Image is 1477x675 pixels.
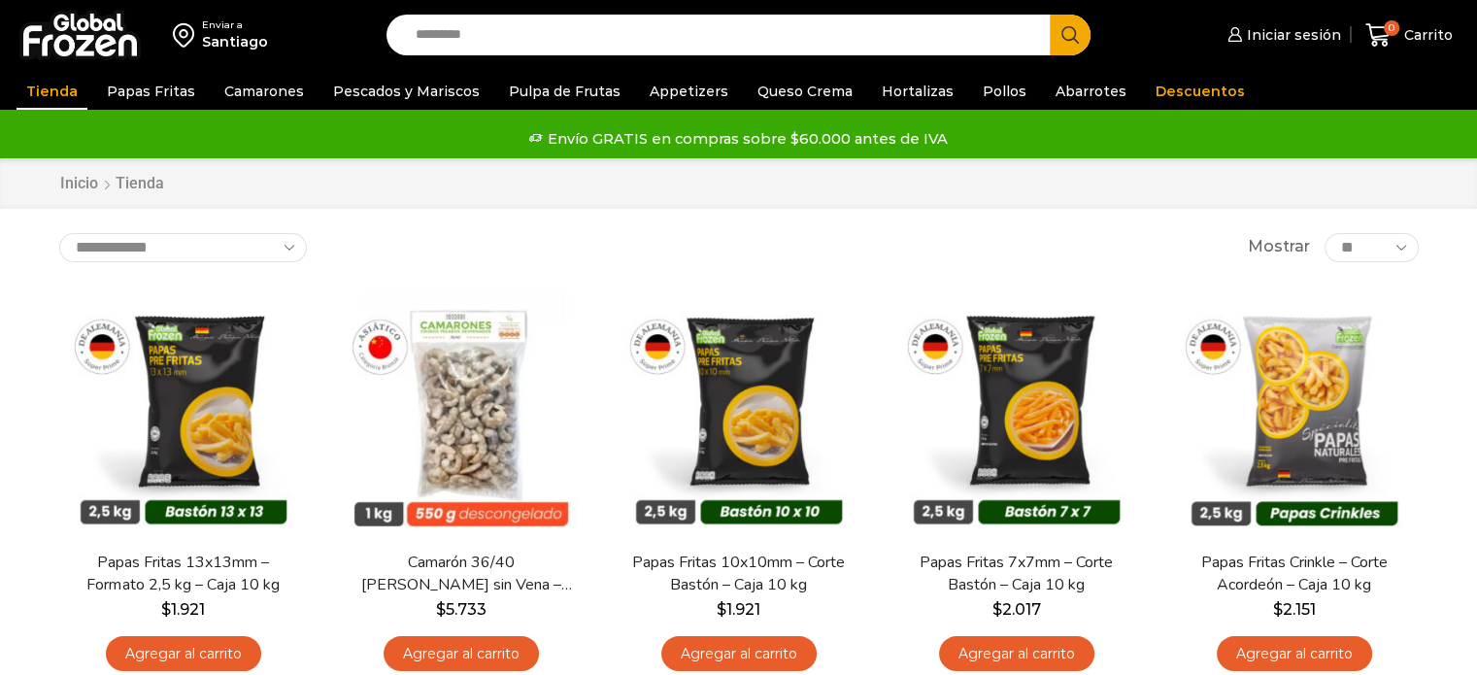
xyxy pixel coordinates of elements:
[436,600,446,619] span: $
[161,600,205,619] bdi: 1.921
[59,173,164,195] nav: Breadcrumb
[106,636,261,672] a: Agregar al carrito: “Papas Fritas 13x13mm - Formato 2,5 kg - Caja 10 kg”
[116,174,164,192] h1: Tienda
[323,73,489,110] a: Pescados y Mariscos
[384,636,539,672] a: Agregar al carrito: “Camarón 36/40 Crudo Pelado sin Vena - Bronze - Caja 10 kg”
[173,18,202,51] img: address-field-icon.svg
[499,73,630,110] a: Pulpa de Frutas
[59,173,99,195] a: Inicio
[872,73,963,110] a: Hortalizas
[436,600,487,619] bdi: 5.733
[1223,16,1341,54] a: Iniciar sesión
[717,600,726,619] span: $
[973,73,1036,110] a: Pollos
[748,73,862,110] a: Queso Crema
[1182,552,1405,596] a: Papas Fritas Crinkle – Corte Acordeón – Caja 10 kg
[215,73,314,110] a: Camarones
[1273,600,1283,619] span: $
[71,552,294,596] a: Papas Fritas 13x13mm – Formato 2,5 kg – Caja 10 kg
[1360,13,1458,58] a: 0 Carrito
[1248,236,1310,258] span: Mostrar
[904,552,1127,596] a: Papas Fritas 7x7mm – Corte Bastón – Caja 10 kg
[1050,15,1091,55] button: Search button
[349,552,572,596] a: Camarón 36/40 [PERSON_NAME] sin Vena – Bronze – Caja 10 kg
[97,73,205,110] a: Papas Fritas
[1217,636,1372,672] a: Agregar al carrito: “Papas Fritas Crinkle - Corte Acordeón - Caja 10 kg”
[1242,25,1341,45] span: Iniciar sesión
[992,600,1002,619] span: $
[1273,600,1316,619] bdi: 2.151
[661,636,817,672] a: Agregar al carrito: “Papas Fritas 10x10mm - Corte Bastón - Caja 10 kg”
[992,600,1041,619] bdi: 2.017
[1046,73,1136,110] a: Abarrotes
[1399,25,1453,45] span: Carrito
[626,552,850,596] a: Papas Fritas 10x10mm – Corte Bastón – Caja 10 kg
[640,73,738,110] a: Appetizers
[717,600,760,619] bdi: 1.921
[17,73,87,110] a: Tienda
[161,600,171,619] span: $
[1146,73,1255,110] a: Descuentos
[939,636,1094,672] a: Agregar al carrito: “Papas Fritas 7x7mm - Corte Bastón - Caja 10 kg”
[59,233,307,262] select: Pedido de la tienda
[202,18,268,32] div: Enviar a
[1384,20,1399,36] span: 0
[202,32,268,51] div: Santiago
